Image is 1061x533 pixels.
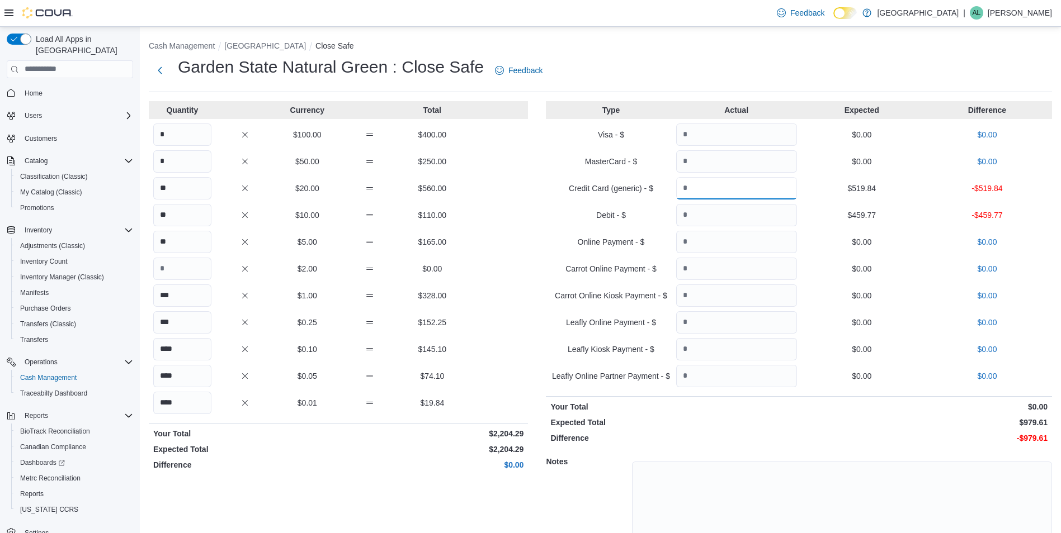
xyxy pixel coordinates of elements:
[927,183,1048,194] p: -$519.84
[16,185,87,199] a: My Catalog (Classic)
[16,333,133,346] span: Transfers
[11,316,138,332] button: Transfers (Classic)
[801,432,1048,444] p: -$979.61
[278,104,336,116] p: Currency
[278,236,336,248] p: $5.00
[927,129,1048,140] p: $0.00
[550,401,796,412] p: Your Total
[550,236,671,248] p: Online Payment - $
[20,132,62,145] a: Customers
[31,34,133,56] span: Load All Apps in [GEOGRAPHIC_DATA]
[550,210,671,221] p: Debit - $
[11,269,138,285] button: Inventory Manager (Classic)
[153,104,211,116] p: Quantity
[16,333,53,346] a: Transfers
[2,153,138,169] button: Catalog
[2,408,138,423] button: Reports
[790,7,824,18] span: Feedback
[20,389,87,398] span: Traceabilty Dashboard
[2,354,138,370] button: Operations
[16,371,133,384] span: Cash Management
[16,286,53,299] a: Manifests
[16,487,133,501] span: Reports
[153,177,211,199] input: Quantity
[20,427,90,436] span: BioTrack Reconciliation
[20,154,52,168] button: Catalog
[11,169,138,184] button: Classification (Classic)
[25,89,43,98] span: Home
[278,370,336,382] p: $0.05
[11,502,138,517] button: [US_STATE] CCRS
[20,241,85,250] span: Adjustments (Classic)
[16,387,92,400] a: Traceabilty Dashboard
[20,442,86,451] span: Canadian Compliance
[927,263,1048,274] p: $0.00
[25,358,58,367] span: Operations
[550,290,671,301] p: Carrot Online Kiosk Payment - $
[11,285,138,301] button: Manifests
[801,156,922,167] p: $0.00
[11,254,138,269] button: Inventory Count
[278,156,336,167] p: $50.00
[403,317,461,328] p: $152.25
[11,470,138,486] button: Metrc Reconciliation
[550,432,796,444] p: Difference
[153,444,336,455] p: Expected Total
[927,104,1048,116] p: Difference
[403,290,461,301] p: $328.00
[403,370,461,382] p: $74.10
[20,109,46,122] button: Users
[927,370,1048,382] p: $0.00
[16,456,69,469] a: Dashboards
[16,487,48,501] a: Reports
[153,428,336,439] p: Your Total
[801,370,922,382] p: $0.00
[973,6,981,20] span: AL
[676,204,797,226] input: Quantity
[11,423,138,439] button: BioTrack Reconciliation
[16,317,133,331] span: Transfers (Classic)
[20,273,104,282] span: Inventory Manager (Classic)
[2,85,138,101] button: Home
[278,290,336,301] p: $1.00
[16,472,85,485] a: Metrc Reconciliation
[801,210,922,221] p: $459.77
[676,258,797,280] input: Quantity
[20,203,54,212] span: Promotions
[403,397,461,408] p: $19.84
[772,2,829,24] a: Feedback
[676,177,797,199] input: Quantity
[833,7,857,19] input: Dark Mode
[801,236,922,248] p: $0.00
[963,6,965,20] p: |
[153,338,211,360] input: Quantity
[16,371,81,384] a: Cash Management
[550,156,671,167] p: MasterCard - $
[16,387,133,400] span: Traceabilty Dashboard
[801,183,922,194] p: $519.84
[20,458,65,467] span: Dashboards
[11,386,138,401] button: Traceabilty Dashboard
[403,344,461,355] p: $145.10
[550,104,671,116] p: Type
[2,130,138,146] button: Customers
[550,370,671,382] p: Leafly Online Partner Payment - $
[801,129,922,140] p: $0.00
[970,6,983,20] div: Ashley Lehman-Preine
[20,320,76,329] span: Transfers (Classic)
[153,150,211,173] input: Quantity
[153,204,211,226] input: Quantity
[153,459,336,470] p: Difference
[927,156,1048,167] p: $0.00
[16,270,109,284] a: Inventory Manager (Classic)
[11,439,138,455] button: Canadian Compliance
[278,129,336,140] p: $100.00
[11,238,138,254] button: Adjustments (Classic)
[546,450,630,473] h5: Notes
[927,344,1048,355] p: $0.00
[278,210,336,221] p: $10.00
[11,486,138,502] button: Reports
[16,456,133,469] span: Dashboards
[16,239,89,253] a: Adjustments (Classic)
[16,201,133,215] span: Promotions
